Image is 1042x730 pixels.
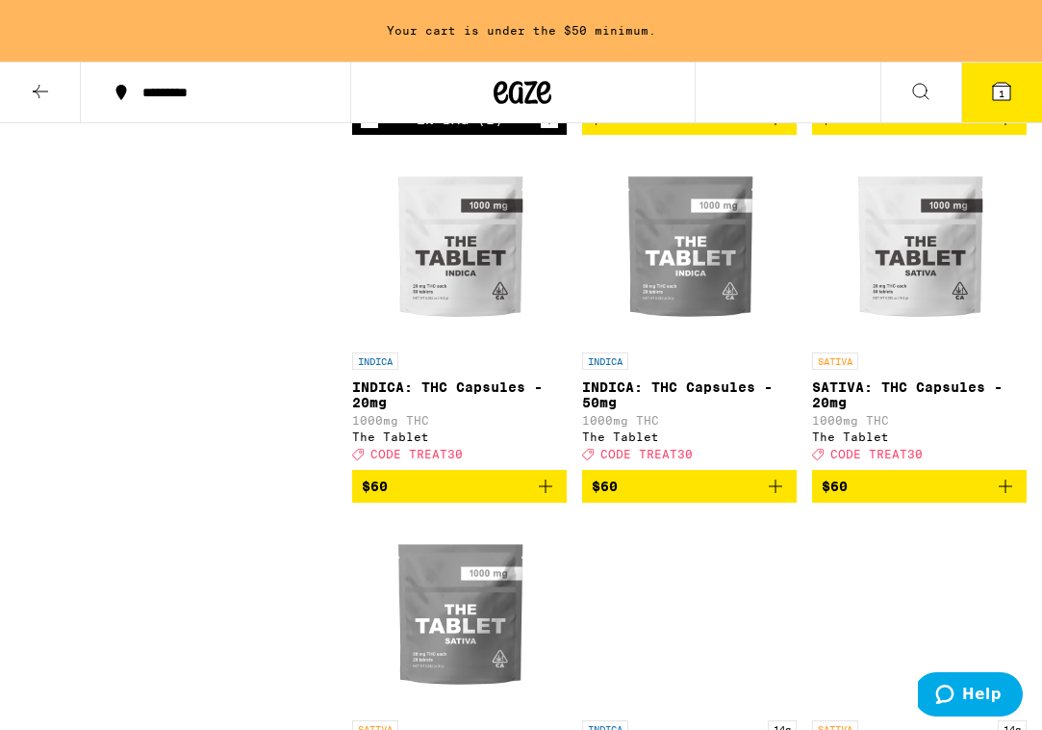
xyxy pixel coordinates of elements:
p: INDICA [352,352,398,370]
div: The Tablet [812,430,1027,443]
button: Increment [540,110,559,129]
p: 1000mg THC [352,414,567,427]
a: Open page for SATIVA: THC Capsules - 20mg from The Tablet [812,150,1027,470]
span: $60 [822,479,848,494]
p: SATIVA [812,352,858,370]
img: Autumn Brands - Mango Haze Smalls - 14g [824,518,1016,711]
p: INDICA: THC Capsules - 50mg [582,379,797,410]
p: INDICA: THC Capsules - 20mg [352,379,567,410]
img: The Tablet - INDICA: THC Capsules - 50mg [594,150,786,343]
span: 1 [999,88,1004,99]
p: INDICA [582,352,628,370]
p: SATIVA: THC Capsules - 20mg [812,379,1027,410]
div: The Tablet [352,430,567,443]
img: Autumn Brands - Purple Carbonite Smalls - 14g [594,518,786,711]
img: The Tablet - INDICA: THC Capsules - 20mg [364,150,556,343]
a: Open page for INDICA: THC Capsules - 50mg from The Tablet [582,150,797,470]
span: CODE TREAT30 [600,448,693,460]
button: Add to bag [812,470,1027,503]
div: The Tablet [582,430,797,443]
p: 1000mg THC [812,414,1027,427]
img: The Tablet - SATIVA: THC Capsules - 50mg [364,518,556,711]
span: CODE TREAT30 [830,448,923,460]
span: $60 [592,479,618,494]
span: CODE TREAT30 [370,448,463,460]
button: Add to bag [352,470,567,503]
button: Add to bag [582,470,797,503]
span: $60 [362,479,388,494]
img: The Tablet - SATIVA: THC Capsules - 20mg [824,150,1016,343]
a: Open page for INDICA: THC Capsules - 20mg from The Tablet [352,150,567,470]
button: Decrement [360,110,379,129]
iframe: Opens a widget where you can find more information [918,672,1023,720]
p: 1000mg THC [582,414,797,427]
button: 1 [961,63,1042,122]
